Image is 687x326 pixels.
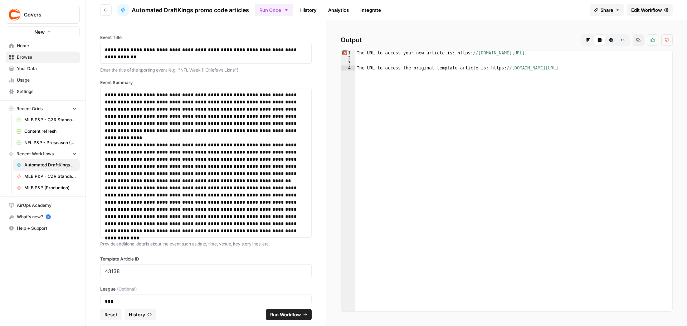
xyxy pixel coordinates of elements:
[8,8,21,21] img: Covers Logo
[13,137,80,149] a: NFL P&P - Preseason (Production) Grid (1)
[125,309,156,320] button: History
[600,6,613,14] span: Share
[255,4,293,16] button: Run Once
[24,117,77,123] span: MLB P&P - CZR Standard (Production) Grid (5)
[627,4,673,16] a: Edit Workflow
[129,311,145,318] span: History
[100,79,312,86] label: Event Summary
[13,182,80,194] a: MLB P&P (Production)
[6,103,80,114] button: Recent Grids
[17,88,77,95] span: Settings
[13,159,80,171] a: Automated DraftKings promo code articles
[6,74,80,86] a: Usage
[341,55,355,60] div: 2
[17,43,77,49] span: Home
[24,173,77,180] span: MLB P&P - CZR Standard (Production)
[24,185,77,191] span: MLB P&P (Production)
[631,6,662,14] span: Edit Workflow
[6,52,80,63] a: Browse
[341,50,355,55] div: 1
[6,211,80,223] button: What's new? 5
[17,225,77,232] span: Help + Support
[6,63,80,74] a: Your Data
[324,4,353,16] a: Analytics
[6,211,79,222] div: What's new?
[105,268,307,274] input: 43138
[6,200,80,211] a: AirOps Academy
[266,309,312,320] button: Run Workflow
[17,54,77,60] span: Browse
[16,106,43,112] span: Recent Grids
[100,67,312,74] p: Enter the title of the sporting event (e.g., "NFL Week 1: Chiefs vs Lions")
[34,28,45,35] span: New
[100,240,312,248] p: Provide additional details about the event such as date, time, venue, key storylines, etc.
[296,4,321,16] a: History
[17,65,77,72] span: Your Data
[100,309,122,320] button: Reset
[17,77,77,83] span: Usage
[16,151,54,157] span: Recent Workflows
[132,6,249,14] span: Automated DraftKings promo code articles
[117,286,137,292] span: (Optional)
[356,4,385,16] a: Integrate
[100,256,312,262] label: Template Article ID
[46,214,51,219] a: 5
[100,34,312,41] label: Event Title
[6,40,80,52] a: Home
[117,4,249,16] a: Automated DraftKings promo code articles
[47,215,49,219] text: 5
[6,26,80,37] button: New
[6,149,80,159] button: Recent Workflows
[100,286,312,292] label: League
[17,202,77,209] span: AirOps Academy
[13,114,80,126] a: MLB P&P - CZR Standard (Production) Grid (5)
[341,50,347,55] span: Error, read annotations row 1
[24,162,77,168] span: Automated DraftKings promo code articles
[13,126,80,137] a: Content refresh
[104,311,117,318] span: Reset
[13,171,80,182] a: MLB P&P - CZR Standard (Production)
[341,65,355,70] div: 4
[341,34,673,46] h2: Output
[24,140,77,146] span: NFL P&P - Preseason (Production) Grid (1)
[6,6,80,24] button: Workspace: Covers
[270,311,301,318] span: Run Workflow
[24,128,77,135] span: Content refresh
[341,60,355,65] div: 3
[590,4,624,16] button: Share
[6,86,80,97] a: Settings
[24,11,67,18] span: Covers
[6,223,80,234] button: Help + Support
